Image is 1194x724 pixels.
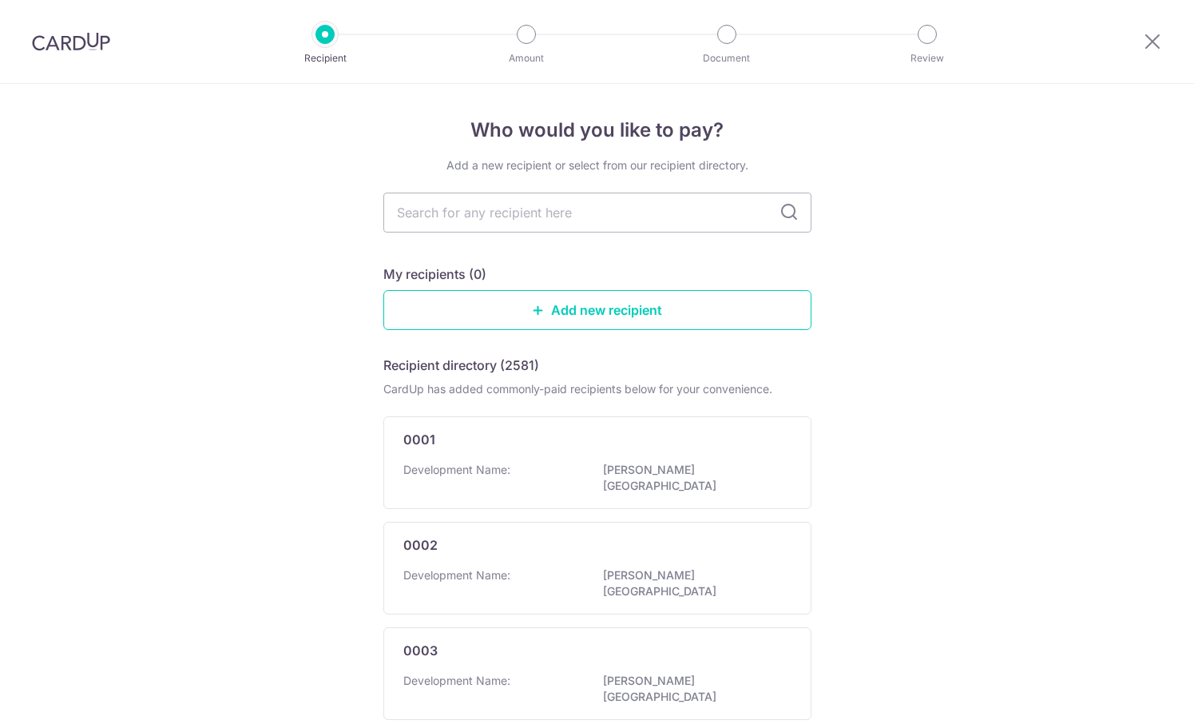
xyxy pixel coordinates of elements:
[403,673,510,689] p: Development Name:
[403,462,510,478] p: Development Name:
[383,265,486,284] h5: My recipients (0)
[383,116,811,145] h4: Who would you like to pay?
[383,290,811,330] a: Add new recipient
[603,673,782,705] p: [PERSON_NAME][GEOGRAPHIC_DATA]
[383,381,811,397] div: CardUp has added commonly-paid recipients below for your convenience.
[467,50,585,66] p: Amount
[266,50,384,66] p: Recipient
[383,157,811,173] div: Add a new recipient or select from our recipient directory.
[403,641,438,660] p: 0003
[603,462,782,494] p: [PERSON_NAME][GEOGRAPHIC_DATA]
[668,50,786,66] p: Document
[403,567,510,583] p: Development Name:
[868,50,986,66] p: Review
[403,430,435,449] p: 0001
[403,535,438,555] p: 0002
[603,567,782,599] p: [PERSON_NAME][GEOGRAPHIC_DATA]
[383,356,539,375] h5: Recipient directory (2581)
[383,193,811,233] input: Search for any recipient here
[32,32,110,51] img: CardUp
